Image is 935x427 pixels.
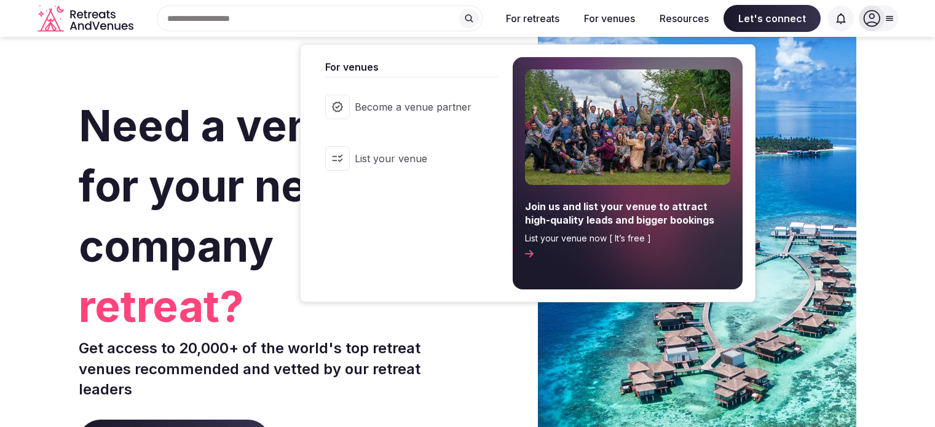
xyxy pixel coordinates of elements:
[525,232,730,245] span: List your venue now [ It’s free ]
[513,57,743,289] a: Join us and list your venue to attract high-quality leads and bigger bookingsList your venue now ...
[79,338,463,400] p: Get access to 20,000+ of the world's top retreat venues recommended and vetted by our retreat lea...
[355,100,471,114] span: Become a venue partner
[313,82,497,131] a: Become a venue partner
[79,100,366,272] span: Need a venue for your next company
[355,152,471,165] span: List your venue
[79,276,463,337] span: retreat?
[37,5,136,33] svg: Retreats and Venues company logo
[325,60,497,74] span: For venues
[525,69,730,185] img: For venues
[724,5,821,32] span: Let's connect
[496,5,569,32] button: For retreats
[37,5,136,33] a: Visit the homepage
[574,5,645,32] button: For venues
[313,134,497,183] a: List your venue
[650,5,719,32] button: Resources
[525,200,730,227] span: Join us and list your venue to attract high-quality leads and bigger bookings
